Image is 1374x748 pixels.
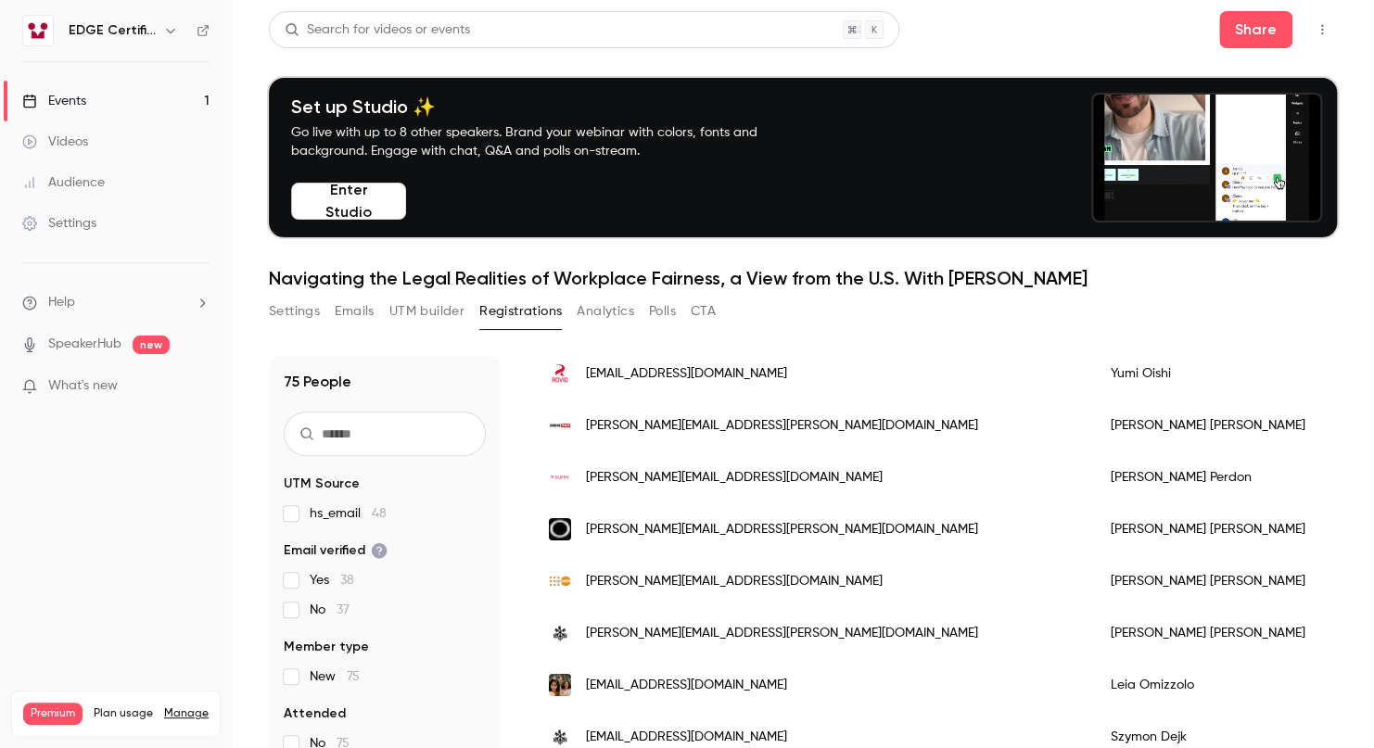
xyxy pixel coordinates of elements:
button: Analytics [577,297,634,326]
button: Emails [335,297,374,326]
span: [PERSON_NAME][EMAIL_ADDRESS][PERSON_NAME][DOMAIN_NAME] [586,520,978,539]
div: Audience [22,173,105,192]
div: Domain: [DOMAIN_NAME] [48,48,204,63]
span: Plan usage [94,706,153,721]
button: Enter Studio [291,183,406,220]
span: [PERSON_NAME][EMAIL_ADDRESS][PERSON_NAME][DOMAIN_NAME] [586,416,978,436]
span: 75 [347,670,360,683]
div: [PERSON_NAME] [PERSON_NAME] [1092,399,1324,451]
span: New [310,667,360,686]
span: No [310,601,350,619]
a: Manage [164,706,209,721]
span: [PERSON_NAME][EMAIL_ADDRESS][DOMAIN_NAME] [586,572,883,591]
span: What's new [48,376,118,396]
span: UTM Source [284,475,360,493]
button: UTM builder [389,297,464,326]
button: Polls [649,297,676,326]
span: 38 [340,574,354,587]
h1: 75 People [284,371,351,393]
span: hs_email [310,504,387,523]
img: dsm-firmenich.com [549,670,571,700]
div: Leia Omizzolo [1092,659,1324,711]
p: Go live with up to 8 other speakers. Brand your webinar with colors, fonts and background. Engage... [291,123,801,160]
div: Domain Overview [70,109,166,121]
div: Videos [22,133,88,151]
div: Keywords by Traffic [205,109,312,121]
button: Share [1219,11,1292,48]
div: Yumi Oishi [1092,348,1324,399]
span: [PERSON_NAME][EMAIL_ADDRESS][PERSON_NAME][DOMAIN_NAME] [586,624,978,643]
img: website_grey.svg [30,48,45,63]
li: help-dropdown-opener [22,293,210,312]
span: Premium [23,703,83,725]
span: Attended [284,704,346,723]
a: SpeakerHub [48,335,121,354]
div: v 4.0.25 [52,30,91,44]
div: Settings [22,214,96,233]
span: new [133,336,170,354]
img: tab_domain_overview_orange.svg [50,108,65,122]
span: 37 [337,603,350,616]
span: Member type [284,638,369,656]
div: Events [22,92,86,110]
h6: EDGE Certification [69,21,156,40]
div: Search for videos or events [285,20,470,40]
span: Help [48,293,75,312]
img: ubs.com [549,622,571,644]
button: CTA [691,297,716,326]
img: loreal.com [549,518,571,540]
img: tab_keywords_by_traffic_grey.svg [184,108,199,122]
img: swisstxt.ch [549,414,571,437]
h1: Navigating the Legal Realities of Workplace Fairness, a View from the U.S. With [PERSON_NAME] [269,267,1337,289]
img: EDGE Certification [23,16,53,45]
div: [PERSON_NAME] Perdon [1092,451,1324,503]
img: logo_orange.svg [30,30,45,44]
img: unfpa.org [549,570,571,592]
button: Settings [269,297,320,326]
img: ubs.com [549,726,571,748]
span: [EMAIL_ADDRESS][DOMAIN_NAME] [586,728,787,747]
div: [PERSON_NAME] [PERSON_NAME] [1092,607,1324,659]
span: [PERSON_NAME][EMAIL_ADDRESS][DOMAIN_NAME] [586,468,883,488]
span: Yes [310,571,354,590]
img: dufry.com [549,466,571,488]
div: [PERSON_NAME] [PERSON_NAME] [1092,503,1324,555]
span: [EMAIL_ADDRESS][DOMAIN_NAME] [586,676,787,695]
span: 48 [372,507,387,520]
img: rovio.com [549,362,571,385]
h4: Set up Studio ✨ [291,95,801,118]
span: [EMAIL_ADDRESS][DOMAIN_NAME] [586,364,787,384]
span: Email verified [284,541,388,560]
button: Registrations [479,297,562,326]
div: [PERSON_NAME] [PERSON_NAME] [1092,555,1324,607]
